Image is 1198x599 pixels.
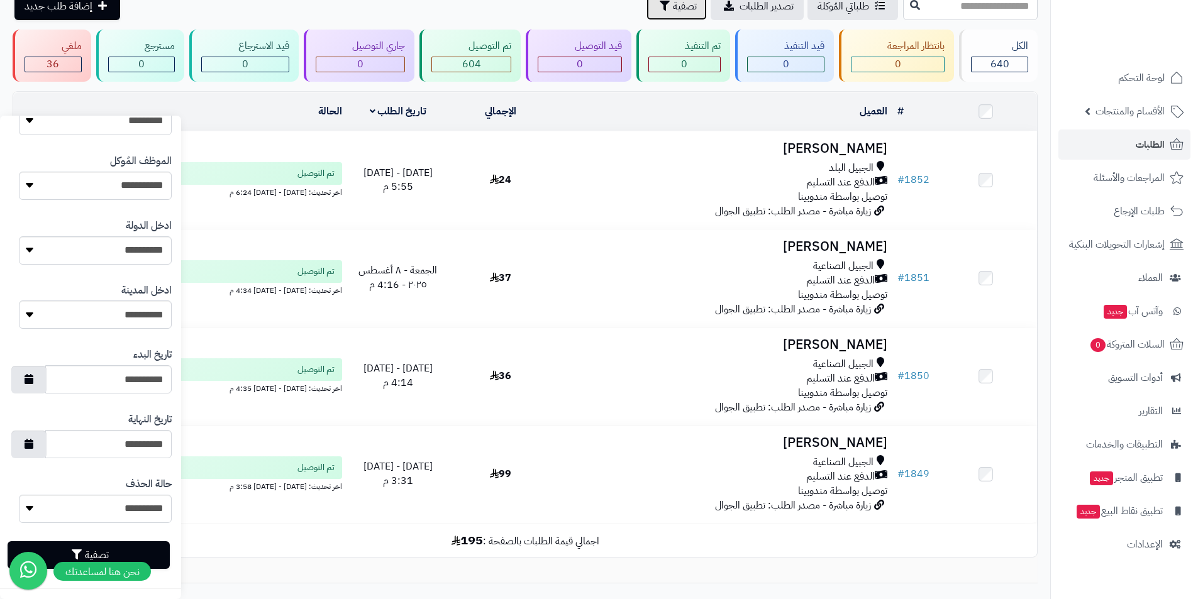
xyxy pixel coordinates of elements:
span: السلات المتروكة [1089,336,1165,353]
span: # [897,270,904,285]
a: تطبيق المتجرجديد [1058,463,1190,493]
h3: [PERSON_NAME] [557,141,887,156]
div: الكل [971,39,1028,53]
span: أدوات التسويق [1108,369,1163,387]
span: [DATE] - [DATE] 5:55 م [363,165,433,195]
span: توصيل بواسطة مندوبينا [798,189,887,204]
a: #1852 [897,172,929,187]
a: الطلبات [1058,129,1190,160]
span: الدفع عند التسليم [806,175,875,190]
span: 37 [490,270,511,285]
span: طلبات الإرجاع [1114,202,1165,220]
span: توصيل بواسطة مندوبينا [798,483,887,498]
span: # [897,172,904,187]
span: # [897,466,904,481]
span: الجمعة - ٨ أغسطس ٢٠٢٥ - 4:16 م [358,263,437,292]
span: 0 [681,57,687,72]
span: [DATE] - [DATE] 3:31 م [363,459,433,488]
div: 604 [432,57,511,72]
span: الطلبات [1136,136,1165,153]
div: جاري التوصيل [316,39,406,53]
a: تاريخ الطلب [370,104,427,119]
span: توصيل بواسطة مندوبينا [798,287,887,302]
a: مسترجع 0 [94,30,187,82]
a: # [897,104,904,119]
a: العميل [860,104,887,119]
span: # [897,368,904,383]
span: 99 [490,466,511,481]
label: حالة الحذف [126,477,172,492]
button: تصفية [8,541,170,569]
a: الكل640 [957,30,1040,82]
span: 0 [783,57,789,72]
span: جديد [1090,471,1113,485]
span: الأقسام والمنتجات [1095,102,1165,120]
span: 604 [462,57,481,72]
span: زيارة مباشرة - مصدر الطلب: تطبيق الجوال [715,204,871,219]
span: 0 [895,57,901,72]
span: 0 [1090,338,1106,352]
div: 0 [649,57,721,72]
div: تم التوصيل [431,39,511,53]
a: المراجعات والأسئلة [1058,163,1190,193]
div: 0 [202,57,289,72]
a: #1849 [897,466,929,481]
div: ملغي [25,39,82,53]
span: تطبيق المتجر [1089,469,1163,486]
span: إشعارات التحويلات البنكية [1069,236,1165,253]
span: 24 [490,172,511,187]
label: تاريخ البدء [133,348,172,362]
a: #1850 [897,368,929,383]
a: بانتظار المراجعة 0 [836,30,957,82]
span: التقارير [1139,402,1163,420]
span: تم التوصيل [297,363,335,376]
h3: [PERSON_NAME] [557,338,887,352]
div: 0 [316,57,405,72]
span: الإعدادات [1127,536,1163,553]
span: الجبيل الصناعية [813,259,874,273]
span: 36 [47,57,59,72]
div: قيد التنفيذ [747,39,824,53]
span: 0 [138,57,145,72]
span: الجبيل الصناعية [813,357,874,371]
span: تم التوصيل [297,167,335,180]
a: لوحة التحكم [1058,63,1190,93]
a: تطبيق نقاط البيعجديد [1058,496,1190,526]
h3: [PERSON_NAME] [557,239,887,254]
img: logo-2.png [1112,35,1186,62]
span: تم التوصيل [297,461,335,474]
span: توصيل بواسطة مندوبينا [798,385,887,400]
a: طلبات الإرجاع [1058,196,1190,226]
span: 0 [242,57,248,72]
span: الجبيل الصناعية [813,455,874,470]
span: [DATE] - [DATE] 4:14 م [363,361,433,390]
a: قيد الاسترجاع 0 [187,30,301,82]
a: الحالة [318,104,342,119]
b: 195 [452,530,483,549]
span: جديد [1077,505,1100,519]
label: تاريخ النهاية [128,412,172,427]
div: 0 [851,57,945,72]
a: وآتس آبجديد [1058,296,1190,326]
div: عرض 1 إلى 4 من 4 (1 صفحات) [3,568,525,583]
a: التقارير [1058,396,1190,426]
span: تم التوصيل [297,265,335,278]
h3: [PERSON_NAME] [557,436,887,450]
span: زيارة مباشرة - مصدر الطلب: تطبيق الجوال [715,302,871,317]
a: السلات المتروكة0 [1058,329,1190,360]
a: قيد التوصيل 0 [523,30,634,82]
a: أدوات التسويق [1058,363,1190,393]
div: مسترجع [108,39,175,53]
span: الدفع عند التسليم [806,273,875,288]
label: ادخل الدولة [126,219,172,233]
a: تم التوصيل 604 [417,30,523,82]
span: المراجعات والأسئلة [1094,169,1165,187]
span: العملاء [1138,269,1163,287]
div: 0 [748,57,824,72]
a: الإجمالي [485,104,516,119]
a: جاري التوصيل 0 [301,30,418,82]
a: التطبيقات والخدمات [1058,429,1190,459]
span: التطبيقات والخدمات [1086,436,1163,453]
label: الموظف المُوكل [110,154,172,168]
a: تم التنفيذ 0 [634,30,733,82]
